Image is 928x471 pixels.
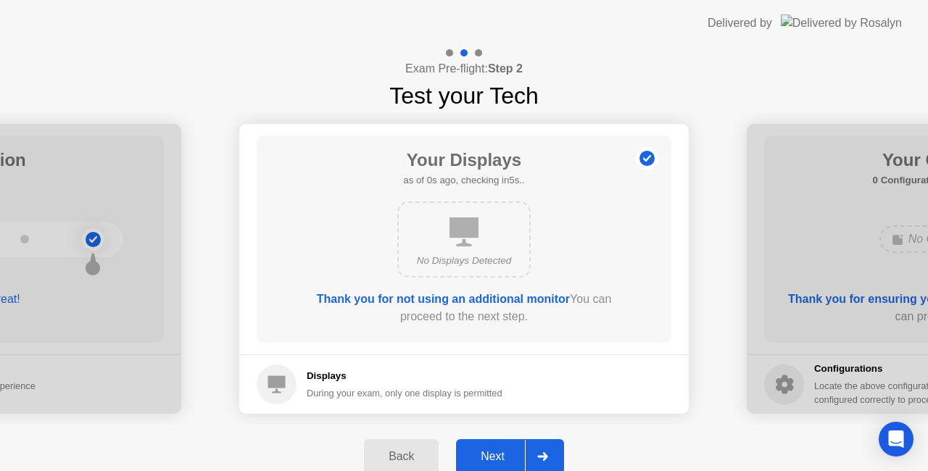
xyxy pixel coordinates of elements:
div: Open Intercom Messenger [879,422,913,457]
div: During your exam, only one display is permitted [307,386,502,400]
h5: Displays [307,369,502,383]
b: Thank you for not using an additional monitor [317,293,570,305]
h1: Test your Tech [389,78,539,113]
b: Step 2 [488,62,523,75]
div: Next [460,450,525,463]
div: Delivered by [708,14,772,32]
h1: Your Displays [403,147,524,173]
div: Back [368,450,434,463]
h4: Exam Pre-flight: [405,60,523,78]
h5: as of 0s ago, checking in5s.. [403,173,524,188]
div: You can proceed to the next step. [298,291,630,325]
img: Delivered by Rosalyn [781,14,902,31]
div: No Displays Detected [410,254,518,268]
